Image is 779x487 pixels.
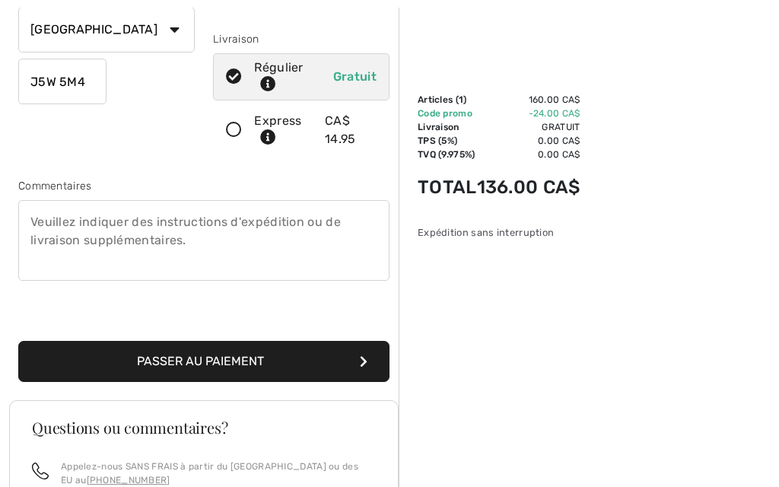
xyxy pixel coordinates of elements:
td: Code promo [418,107,477,120]
td: TVQ (9.975%) [418,148,477,161]
button: Passer au paiement [18,341,389,382]
div: Régulier [254,59,323,95]
td: 0.00 CA$ [477,148,580,161]
td: 136.00 CA$ [477,161,580,213]
td: 0.00 CA$ [477,134,580,148]
td: Gratuit [477,120,580,134]
img: call [32,463,49,479]
a: [PHONE_NUMBER] [87,475,170,485]
td: Articles ( ) [418,93,477,107]
input: Code Postal [18,59,107,104]
h3: Questions ou commentaires? [32,420,376,435]
span: Gratuit [333,69,377,84]
div: CA$ 14.95 [325,112,377,148]
td: -24.00 CA$ [477,107,580,120]
div: Livraison [213,31,389,47]
span: 1 [459,94,463,105]
div: Commentaires [18,178,389,194]
td: TPS (5%) [418,134,477,148]
td: 160.00 CA$ [477,93,580,107]
div: Express [254,112,315,148]
td: Livraison [418,120,477,134]
div: Expédition sans interruption [418,225,580,240]
td: Total [418,161,477,213]
p: Appelez-nous SANS FRAIS à partir du [GEOGRAPHIC_DATA] ou des EU au [61,460,376,487]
